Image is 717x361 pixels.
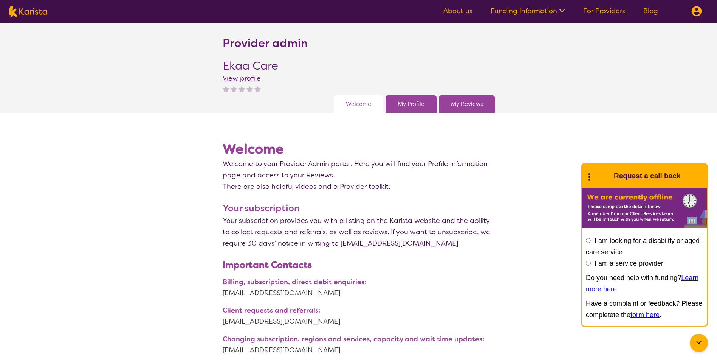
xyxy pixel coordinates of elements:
img: nonereviewstar [246,86,253,92]
a: [EMAIL_ADDRESS][DOMAIN_NAME] [223,287,495,299]
h2: Ekaa Care [223,59,278,73]
p: Billing, subscription, direct debit enquiries: [223,277,495,287]
p: There are also helpful videos and a Provider toolkit. [223,181,495,192]
a: My Profile [398,98,424,110]
img: nonereviewstar [238,86,245,92]
img: nonereviewstar [231,86,237,92]
a: Welcome [346,98,371,110]
a: My Reviews [451,98,483,110]
a: form here [630,311,660,319]
h3: Your subscription [223,201,495,215]
h2: Provider admin [223,36,308,50]
a: For Providers [583,6,625,16]
p: Your subscription provides you with a listing on the Karista website and the ability to collect r... [223,215,495,249]
a: Funding Information [491,6,565,16]
a: [EMAIL_ADDRESS][DOMAIN_NAME] [223,344,495,356]
a: View profile [223,74,261,83]
img: Karista logo [9,6,47,17]
img: Karista [594,168,609,184]
h1: Request a call back [614,170,680,182]
a: [EMAIL_ADDRESS][DOMAIN_NAME] [223,316,495,327]
p: Changing subscription, regions and services, capacity and wait time updates: [223,334,495,344]
img: nonereviewstar [223,86,229,92]
label: I am looking for a disability or aged care service [586,237,700,256]
b: Important Contacts [223,259,312,271]
a: [EMAIL_ADDRESS][DOMAIN_NAME] [341,239,458,248]
img: nonereviewstar [254,86,261,92]
p: Have a complaint or feedback? Please completete the . [586,298,703,321]
p: Do you need help with funding? . [586,272,703,295]
img: Karista offline chat form to request call back [582,188,707,228]
p: Welcome to your Provider Admin portal. Here you will find your Profile information page and acces... [223,158,495,181]
img: menu [691,6,702,17]
h1: Welcome [223,140,495,158]
a: Blog [643,6,658,16]
label: I am a service provider [595,260,663,267]
p: Client requests and referrals: [223,305,495,316]
a: About us [443,6,472,16]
